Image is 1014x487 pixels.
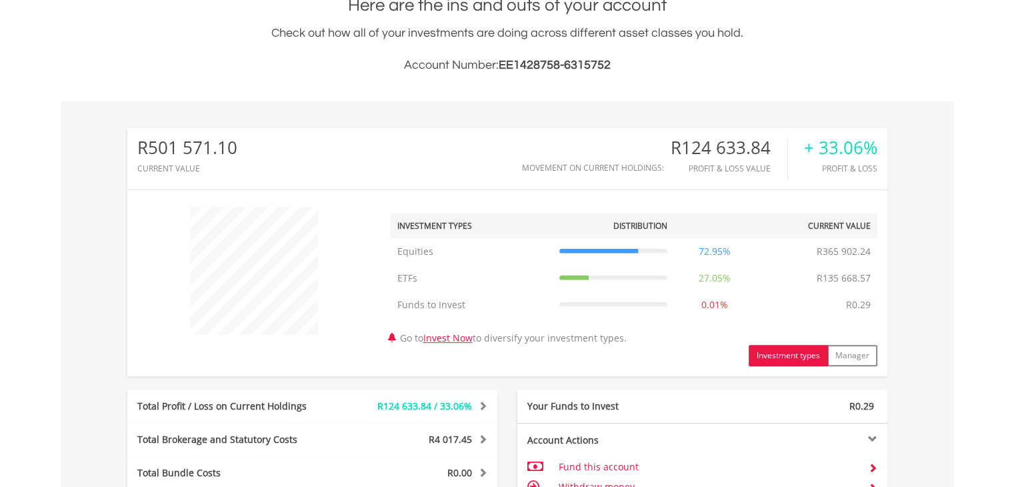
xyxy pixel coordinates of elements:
[391,213,553,238] th: Investment Types
[674,292,755,318] td: 0.01%
[827,345,877,366] button: Manager
[127,24,887,75] div: Check out how all of your investments are doing across different asset classes you hold.
[381,200,887,366] div: Go to to diversify your investment types.
[137,138,237,157] div: R501 571.10
[517,434,703,447] div: Account Actions
[810,238,877,265] td: R365 902.24
[127,466,343,480] div: Total Bundle Costs
[127,56,887,75] h3: Account Number:
[391,265,553,292] td: ETFs
[447,466,472,479] span: R0.00
[755,213,877,238] th: Current Value
[522,163,664,172] div: Movement on Current Holdings:
[391,292,553,318] td: Funds to Invest
[137,164,237,173] div: CURRENT VALUE
[804,138,877,157] div: + 33.06%
[423,332,473,344] a: Invest Now
[499,59,611,71] span: EE1428758-6315752
[127,433,343,446] div: Total Brokerage and Statutory Costs
[749,345,828,366] button: Investment types
[839,292,877,318] td: R0.29
[674,265,755,292] td: 27.05%
[558,457,857,477] td: Fund this account
[391,238,553,265] td: Equities
[804,164,877,173] div: Profit & Loss
[613,220,667,231] div: Distribution
[674,238,755,265] td: 72.95%
[671,138,787,157] div: R124 633.84
[849,400,874,412] span: R0.29
[377,400,472,412] span: R124 633.84 / 33.06%
[517,400,703,413] div: Your Funds to Invest
[429,433,472,446] span: R4 017.45
[127,400,343,413] div: Total Profit / Loss on Current Holdings
[671,164,787,173] div: Profit & Loss Value
[810,265,877,292] td: R135 668.57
